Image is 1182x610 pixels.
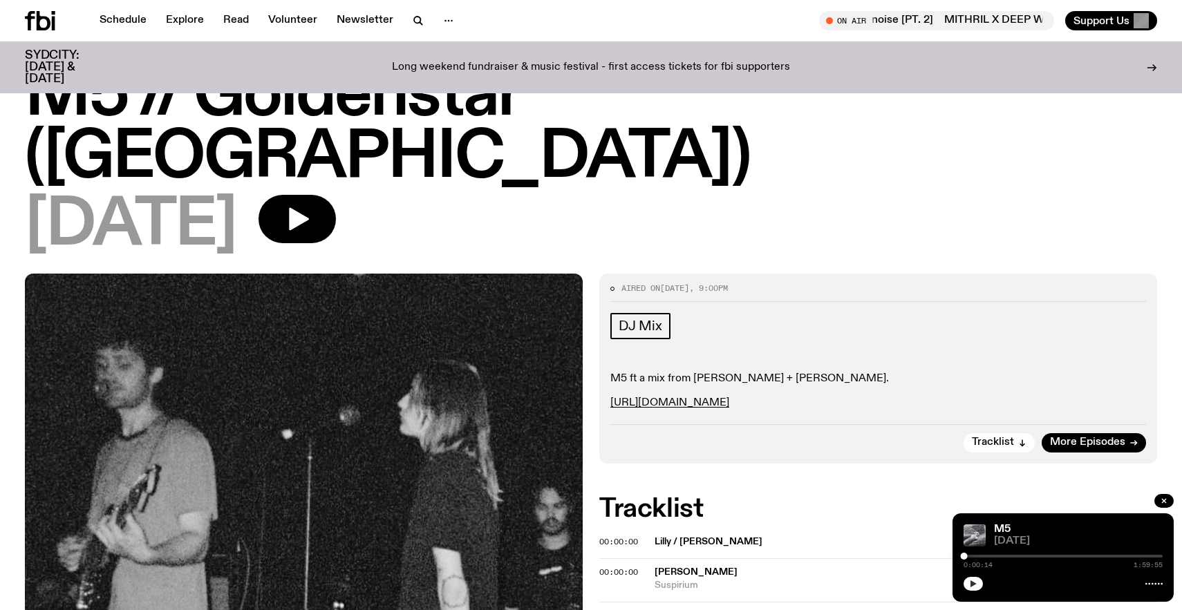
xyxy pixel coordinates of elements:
[215,11,257,30] a: Read
[599,569,638,576] button: 00:00:00
[655,535,1149,549] span: Lilly / [PERSON_NAME]
[655,579,1157,592] span: Suspirium
[964,562,993,569] span: 0:00:14
[964,433,1035,452] button: Tracklist
[621,283,660,294] span: Aired on
[689,283,728,294] span: , 9:00pm
[610,313,670,339] a: DJ Mix
[25,50,113,85] h3: SYDCITY: [DATE] & [DATE]
[619,318,662,334] span: DJ Mix
[260,11,326,30] a: Volunteer
[655,567,738,577] span: [PERSON_NAME]
[158,11,212,30] a: Explore
[660,283,689,294] span: [DATE]
[599,538,638,546] button: 00:00:00
[1073,15,1129,27] span: Support Us
[994,536,1163,546] span: [DATE]
[1134,562,1163,569] span: 1:59:55
[599,497,1157,522] h2: Tracklist
[328,11,402,30] a: Newsletter
[25,195,236,257] span: [DATE]
[392,61,790,74] p: Long weekend fundraiser & music festival - first access tickets for fbi supporters
[610,397,729,408] a: [URL][DOMAIN_NAME]
[91,11,155,30] a: Schedule
[1042,433,1146,452] a: More Episodes
[25,65,1157,189] h1: M5 // Goldenstar ([GEOGRAPHIC_DATA])
[972,437,1014,448] span: Tracklist
[599,566,638,578] span: 00:00:00
[994,524,1011,535] a: M5
[1065,11,1157,30] button: Support Us
[819,11,1054,30] button: On AirMITHRIL X DEEP WEB | feat. s280f, Litvrgy & Shapednoise [PT. 2]MITHRIL X DEEP WEB | feat. s...
[599,536,638,547] span: 00:00:00
[1050,437,1125,448] span: More Episodes
[610,372,1146,385] p: M5 ft a mix from [PERSON_NAME] + [PERSON_NAME].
